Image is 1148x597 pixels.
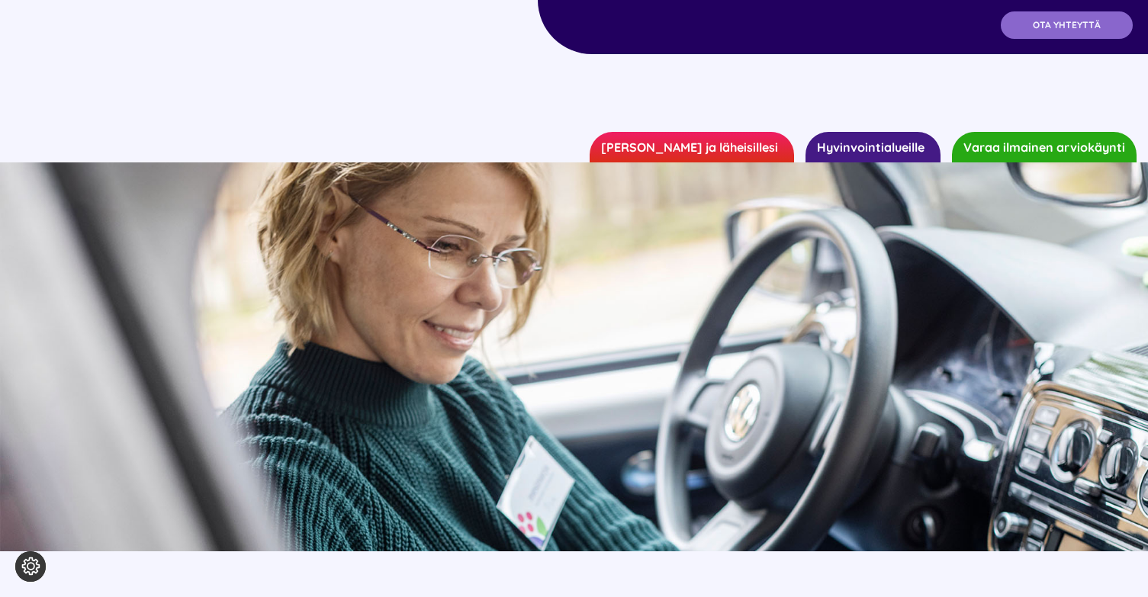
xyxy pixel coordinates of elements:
[952,132,1137,162] a: Varaa ilmainen arviokäynti
[15,551,46,582] button: Evästeasetukset
[806,132,941,162] a: Hyvinvointialueille
[590,132,794,162] a: [PERSON_NAME] ja läheisillesi
[1001,11,1133,39] a: OTA YHTEYTTÄ
[1033,20,1101,30] span: OTA YHTEYTTÄ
